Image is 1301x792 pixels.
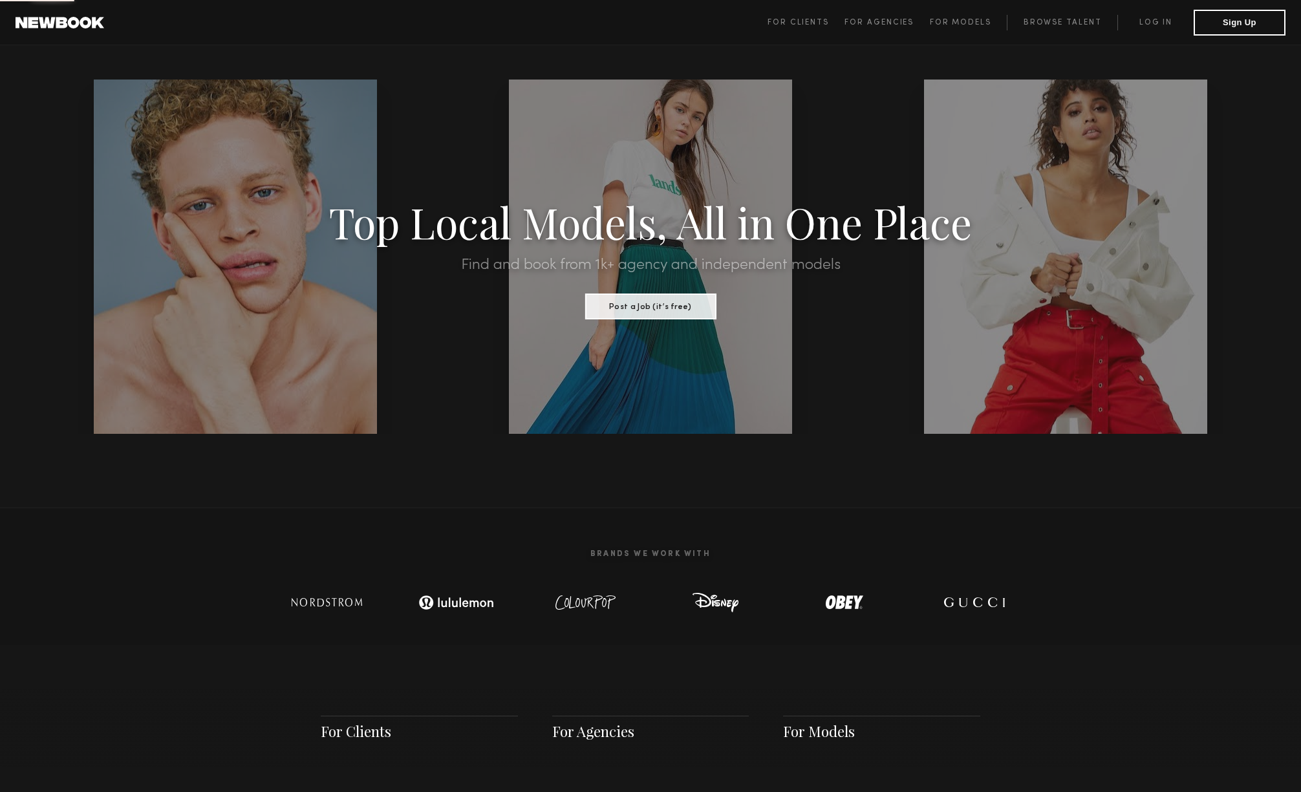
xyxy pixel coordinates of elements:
[98,257,1203,273] h2: Find and book from 1k+ agency and independent models
[1194,10,1285,36] button: Sign Up
[321,722,391,741] a: For Clients
[1117,15,1194,30] a: Log in
[1007,15,1117,30] a: Browse Talent
[552,722,634,741] a: For Agencies
[585,294,716,319] button: Post a Job (it’s free)
[802,590,887,615] img: logo-obey.svg
[783,722,855,741] a: For Models
[932,590,1016,615] img: logo-gucci.svg
[768,19,829,27] span: For Clients
[844,15,929,30] a: For Agencies
[544,590,628,615] img: logo-colour-pop.svg
[673,590,757,615] img: logo-disney.svg
[411,590,502,615] img: logo-lulu.svg
[844,19,914,27] span: For Agencies
[930,19,991,27] span: For Models
[768,15,844,30] a: For Clients
[585,298,716,312] a: Post a Job (it’s free)
[930,15,1007,30] a: For Models
[282,590,372,615] img: logo-nordstrom.svg
[263,534,1038,574] h2: Brands We Work With
[98,202,1203,242] h1: Top Local Models, All in One Place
